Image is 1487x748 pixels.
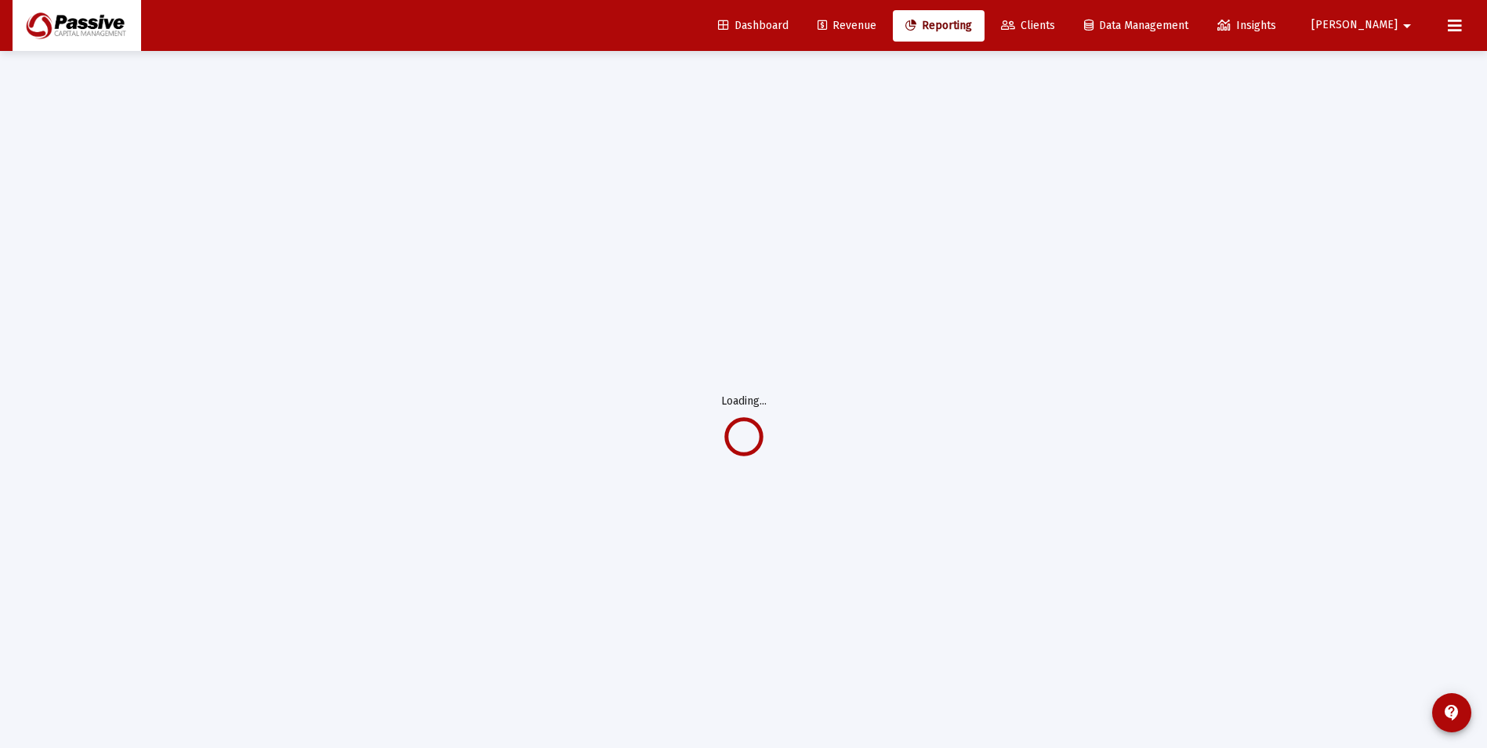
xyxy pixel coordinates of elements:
[718,19,789,32] span: Dashboard
[1293,9,1435,41] button: [PERSON_NAME]
[1217,19,1276,32] span: Insights
[1072,10,1201,42] a: Data Management
[1398,10,1416,42] mat-icon: arrow_drop_down
[24,10,129,42] img: Dashboard
[1442,703,1461,722] mat-icon: contact_support
[818,19,876,32] span: Revenue
[1084,19,1188,32] span: Data Management
[988,10,1068,42] a: Clients
[1001,19,1055,32] span: Clients
[1311,19,1398,32] span: [PERSON_NAME]
[905,19,972,32] span: Reporting
[893,10,985,42] a: Reporting
[805,10,889,42] a: Revenue
[705,10,801,42] a: Dashboard
[1205,10,1289,42] a: Insights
